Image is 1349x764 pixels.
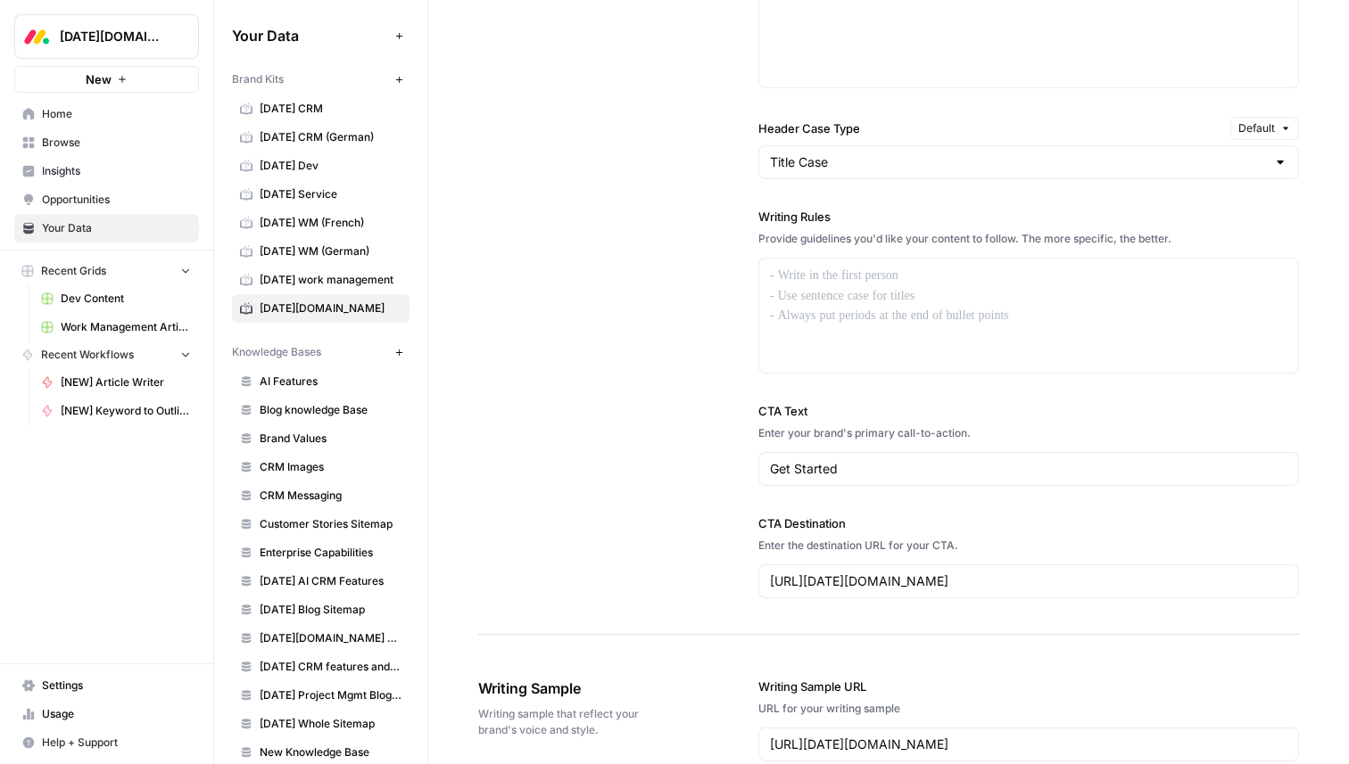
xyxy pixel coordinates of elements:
[14,341,199,368] button: Recent Workflows
[232,453,410,481] a: CRM Images
[232,624,410,653] a: [DATE][DOMAIN_NAME] AI offering
[33,284,199,313] a: Dev Content
[61,319,191,335] span: Work Management Article Grid
[260,744,401,760] span: New Knowledge Base
[42,678,191,694] span: Settings
[232,209,410,237] a: [DATE] WM (French)
[232,681,410,710] a: [DATE] Project Mgmt Blog Sitemap
[260,158,401,174] span: [DATE] Dev
[42,220,191,236] span: Your Data
[758,402,1299,420] label: CTA Text
[232,294,410,323] a: [DATE][DOMAIN_NAME]
[232,94,410,123] a: [DATE] CRM
[478,706,658,738] span: Writing sample that reflect your brand's voice and style.
[232,71,284,87] span: Brand Kits
[260,243,401,259] span: [DATE] WM (German)
[232,481,410,510] a: CRM Messaging
[86,70,112,88] span: New
[42,192,191,208] span: Opportunities
[14,728,199,757] button: Help + Support
[232,510,410,538] a: Customer Stories Sitemap
[260,716,401,732] span: [DATE] Whole Sitemap
[232,266,410,294] a: [DATE] work management
[61,403,191,419] span: [NEW] Keyword to Outline
[60,28,168,45] span: [DATE][DOMAIN_NAME]
[14,185,199,214] a: Opportunities
[232,25,388,46] span: Your Data
[260,374,401,390] span: AI Features
[232,396,410,424] a: Blog knowledge Base
[758,119,1223,137] label: Header Case Type
[42,735,191,751] span: Help + Support
[770,735,1287,753] input: www.sundaysoccer.com/game-day
[42,106,191,122] span: Home
[260,602,401,618] span: [DATE] Blog Sitemap
[260,573,401,589] span: [DATE] AI CRM Features
[232,180,410,209] a: [DATE] Service
[758,231,1299,247] div: Provide guidelines you'd like your content to follow. The more specific, the better.
[770,572,1287,590] input: www.sundaysoccer.com/gearup
[41,263,106,279] span: Recent Grids
[260,488,401,504] span: CRM Messaging
[260,687,401,703] span: [DATE] Project Mgmt Blog Sitemap
[232,596,410,624] a: [DATE] Blog Sitemap
[758,701,1299,717] div: URL for your writing sample
[260,186,401,202] span: [DATE] Service
[758,514,1299,532] label: CTA Destination
[232,653,410,681] a: [DATE] CRM features and use cases
[232,567,410,596] a: [DATE] AI CRM Features
[260,129,401,145] span: [DATE] CRM (German)
[758,208,1299,226] label: Writing Rules
[41,347,134,363] span: Recent Workflows
[61,374,191,390] span: [NEW] Article Writer
[758,538,1299,554] div: Enter the destination URL for your CTA.
[14,66,199,93] button: New
[260,402,401,418] span: Blog knowledge Base
[42,135,191,151] span: Browse
[478,678,658,699] span: Writing Sample
[42,163,191,179] span: Insights
[770,460,1287,478] input: Gear up and get in the game with Sunday Soccer!
[758,425,1299,441] div: Enter your brand's primary call-to-action.
[260,101,401,117] span: [DATE] CRM
[232,152,410,180] a: [DATE] Dev
[232,538,410,567] a: Enterprise Capabilities
[14,671,199,700] a: Settings
[1230,117,1299,140] button: Default
[260,659,401,675] span: [DATE] CRM features and use cases
[232,344,321,360] span: Knowledge Bases
[14,14,199,59] button: Workspace: Monday.com
[260,459,401,475] span: CRM Images
[260,215,401,231] span: [DATE] WM (French)
[260,431,401,447] span: Brand Values
[21,21,53,53] img: Monday.com Logo
[14,700,199,728] a: Usage
[260,630,401,646] span: [DATE][DOMAIN_NAME] AI offering
[260,272,401,288] span: [DATE] work management
[232,424,410,453] a: Brand Values
[61,291,191,307] span: Dev Content
[14,214,199,242] a: Your Data
[260,545,401,561] span: Enterprise Capabilities
[33,368,199,397] a: [NEW] Article Writer
[758,678,1299,695] label: Writing Sample URL
[14,128,199,157] a: Browse
[232,237,410,266] a: [DATE] WM (German)
[232,367,410,396] a: AI Features
[232,710,410,738] a: [DATE] Whole Sitemap
[14,258,199,284] button: Recent Grids
[14,157,199,185] a: Insights
[260,516,401,532] span: Customer Stories Sitemap
[770,153,1266,171] input: Title Case
[42,706,191,722] span: Usage
[232,123,410,152] a: [DATE] CRM (German)
[33,397,199,425] a: [NEW] Keyword to Outline
[33,313,199,341] a: Work Management Article Grid
[260,300,401,316] span: [DATE][DOMAIN_NAME]
[1238,120,1275,136] span: Default
[14,100,199,128] a: Home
